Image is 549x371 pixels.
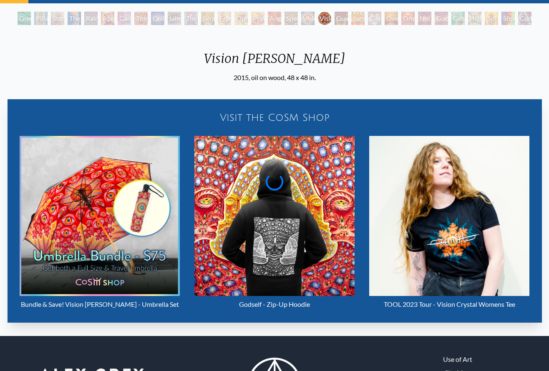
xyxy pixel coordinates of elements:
[385,12,398,25] div: Oversoul
[485,12,498,25] div: Sol Invictus
[435,12,448,25] div: Godself
[192,296,357,313] div: Godself - Zip-Up Hoodie
[184,12,198,25] div: The Seer
[18,136,182,313] a: Bundle & Save! Vision [PERSON_NAME] - Umbrella Set
[268,12,281,25] div: Angel Skin
[443,354,472,364] a: Use of Art
[367,296,532,313] div: TOOL 2023 Tour - Vision Crystal Womens Tee
[13,104,537,131] a: Visit the CoSM Shop
[234,12,248,25] div: Ophanic Eyelash
[351,12,365,25] div: Sunyata
[251,12,264,25] div: Psychomicrograph of a Fractal Paisley Cherub Feather Tip
[101,12,114,25] div: Aperture
[418,12,431,25] div: Net of Being
[118,12,131,25] div: Cannabis Sutra
[68,12,81,25] div: The Torch
[192,136,357,313] a: Godself - Zip-Up Hoodie
[369,136,529,296] img: TOOL 2023 Tour - Vision Crystal Womens Tee
[20,136,180,296] img: Bundle & Save! Vision Crystal Tondo - Umbrella Set
[201,12,214,25] div: Seraphic Transport Docking on the Third Eye
[168,12,181,25] div: Liberation Through Seeing
[335,12,348,25] div: Guardian of Infinite Vision
[301,12,315,25] div: Vision Crystal
[18,12,31,25] div: Green Hand
[151,12,164,25] div: Collective Vision
[285,12,298,25] div: Spectral Lotus
[318,12,331,25] div: Vision [PERSON_NAME]
[367,136,532,313] a: TOOL 2023 Tour - Vision Crystal Womens Tee
[197,73,352,83] div: 2015, oil on wood, 48 x 48 in.
[468,12,481,25] div: Higher Vision
[401,12,415,25] div: One
[34,12,48,25] div: Pillar of Awareness
[368,12,381,25] div: Cosmic Elf
[84,12,98,25] div: Rainbow Eye Ripple
[218,12,231,25] div: Fractal Eyes
[51,12,64,25] div: Study for the Great Turn
[197,51,352,73] div: Vision [PERSON_NAME]
[134,12,148,25] div: Third Eye Tears of Joy
[194,136,355,296] img: Godself - Zip-Up Hoodie
[451,12,465,25] div: Cannafist
[518,12,531,25] div: Cuddle
[501,12,515,25] div: Shpongled
[18,296,182,313] div: Bundle & Save! Vision [PERSON_NAME] - Umbrella Set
